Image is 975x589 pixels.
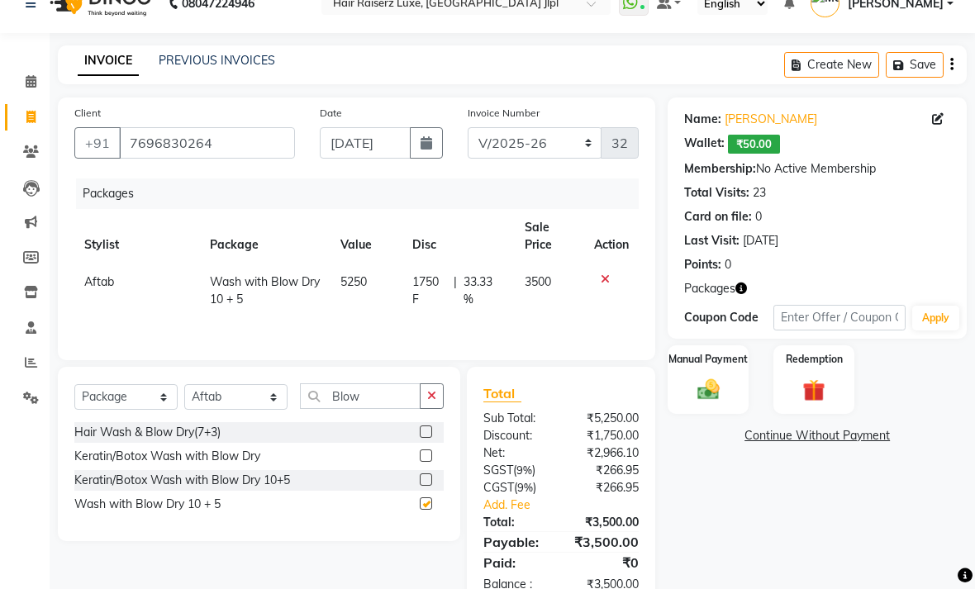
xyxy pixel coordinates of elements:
div: Last Visit: [684,232,740,249]
th: Action [584,209,639,264]
div: ₹3,500.00 [561,514,651,531]
th: Value [331,209,402,264]
span: 33.33 % [464,273,504,308]
a: Add. Fee [471,496,651,514]
div: [DATE] [743,232,778,249]
label: Date [320,106,342,121]
div: ₹266.95 [561,479,651,496]
a: [PERSON_NAME] [725,111,817,128]
div: ₹1,750.00 [561,427,651,444]
span: 3500 [525,274,551,289]
div: 0 [725,256,731,273]
div: Points: [684,256,721,273]
div: Wallet: [684,135,725,154]
div: Hair Wash & Blow Dry(7+3) [74,424,221,441]
div: No Active Membership [684,160,950,178]
span: Packages [684,280,735,297]
span: CGST [483,480,514,495]
div: Paid: [471,553,561,572]
div: Name: [684,111,721,128]
div: Sub Total: [471,410,561,427]
div: Discount: [471,427,561,444]
div: ( ) [471,462,561,479]
div: Payable: [471,532,561,552]
th: Disc [402,209,515,264]
span: | [454,273,457,308]
label: Client [74,106,101,121]
input: Search [300,383,421,409]
div: Keratin/Botox Wash with Blow Dry [74,448,260,465]
div: ₹3,500.00 [561,532,651,552]
a: PREVIOUS INVOICES [159,53,275,68]
div: Net: [471,444,561,462]
div: ₹0 [561,553,651,572]
img: _gift.svg [796,377,831,404]
button: Save [886,52,944,78]
div: Total Visits: [684,184,749,202]
div: ₹2,966.10 [561,444,651,462]
button: Create New [784,52,879,78]
span: 9% [517,481,533,494]
div: Packages [76,178,651,209]
div: Coupon Code [684,309,773,326]
span: Aftab [84,274,114,289]
div: 0 [755,208,762,226]
span: 9% [516,463,532,477]
div: ( ) [471,479,561,496]
div: 23 [753,184,766,202]
div: Total: [471,514,561,531]
span: 5250 [340,274,367,289]
a: Continue Without Payment [671,427,963,444]
div: Wash with Blow Dry 10 + 5 [74,496,221,513]
span: Wash with Blow Dry 10 + 5 [210,274,320,306]
th: Sale Price [515,209,585,264]
span: Total [483,385,521,402]
th: Package [200,209,331,264]
input: Search by Name/Mobile/Email/Code [119,127,295,159]
div: ₹266.95 [561,462,651,479]
a: INVOICE [78,46,139,76]
div: Membership: [684,160,756,178]
input: Enter Offer / Coupon Code [773,305,906,330]
label: Redemption [786,352,843,367]
span: ₹50.00 [728,135,780,154]
img: _cash.svg [691,377,726,402]
span: 1750 F [412,273,448,308]
label: Invoice Number [468,106,540,121]
span: SGST [483,463,513,477]
div: Card on file: [684,208,752,226]
div: Keratin/Botox Wash with Blow Dry 10+5 [74,472,290,489]
button: +91 [74,127,121,159]
th: Stylist [74,209,200,264]
div: ₹5,250.00 [561,410,651,427]
label: Manual Payment [668,352,748,367]
button: Apply [912,306,959,330]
